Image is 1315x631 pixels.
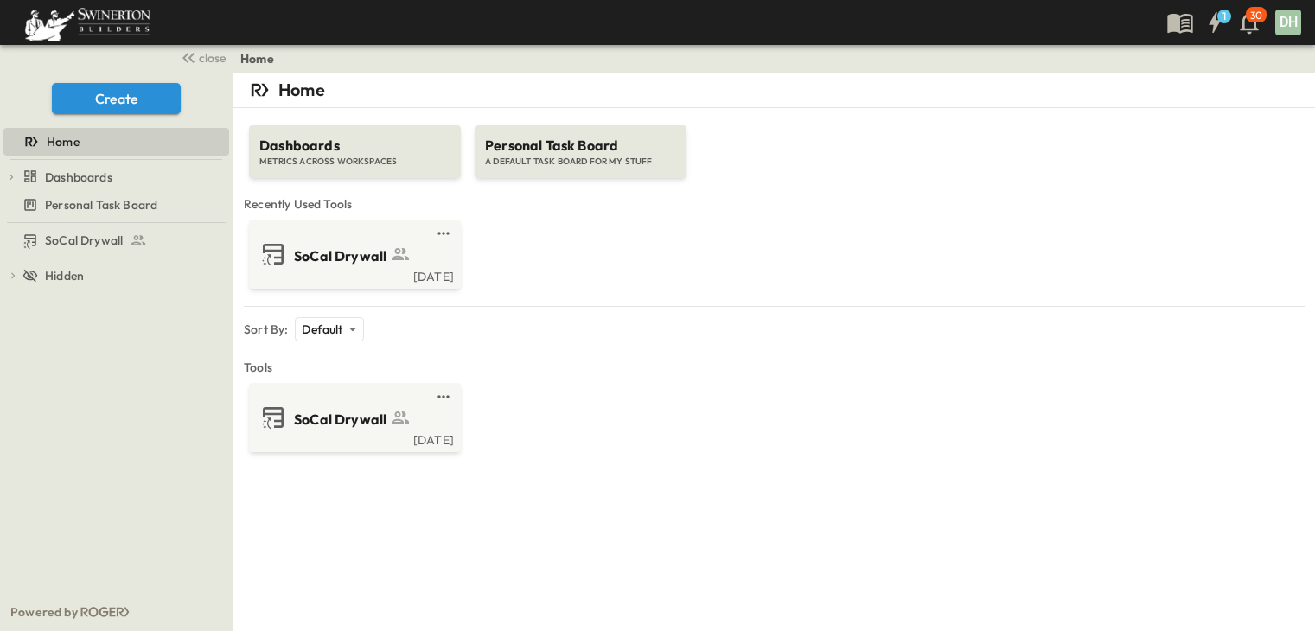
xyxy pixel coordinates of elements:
button: Create [52,83,181,114]
p: Home [278,78,325,102]
span: Personal Task Board [485,136,676,156]
button: test [433,386,454,407]
button: DH [1274,8,1303,37]
a: [DATE] [252,268,454,282]
button: test [433,223,454,244]
img: 6c363589ada0b36f064d841b69d3a419a338230e66bb0a533688fa5cc3e9e735.png [21,4,154,41]
span: Tools [244,359,1305,376]
p: Default [302,321,342,338]
a: Home [3,130,226,154]
span: Dashboards [45,169,112,186]
a: Personal Task Board [3,193,226,217]
p: Sort By: [244,321,288,338]
button: close [174,45,229,69]
a: DashboardsMETRICS ACROSS WORKSPACES [247,108,463,178]
a: SoCal Drywall [252,240,454,268]
span: Hidden [45,267,84,284]
h6: 1 [1222,10,1226,23]
span: SoCal Drywall [294,246,386,266]
span: A DEFAULT TASK BOARD FOR MY STUFF [485,156,676,168]
a: Dashboards [22,165,226,189]
a: SoCal Drywall [252,404,454,431]
span: Dashboards [259,136,450,156]
span: Recently Used Tools [244,195,1305,213]
div: Personal Task Boardtest [3,191,229,219]
span: Home [47,133,80,150]
span: close [199,49,226,67]
a: Personal Task BoardA DEFAULT TASK BOARD FOR MY STUFF [473,108,688,178]
nav: breadcrumbs [240,50,284,67]
a: [DATE] [252,431,454,445]
div: Default [295,317,363,341]
a: Home [240,50,274,67]
p: 30 [1250,9,1262,22]
span: METRICS ACROSS WORKSPACES [259,156,450,168]
a: SoCal Drywall [3,228,226,252]
span: SoCal Drywall [45,232,123,249]
button: 1 [1197,7,1232,38]
span: SoCal Drywall [294,410,386,430]
span: Personal Task Board [45,196,157,214]
div: DH [1275,10,1301,35]
div: SoCal Drywalltest [3,226,229,254]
